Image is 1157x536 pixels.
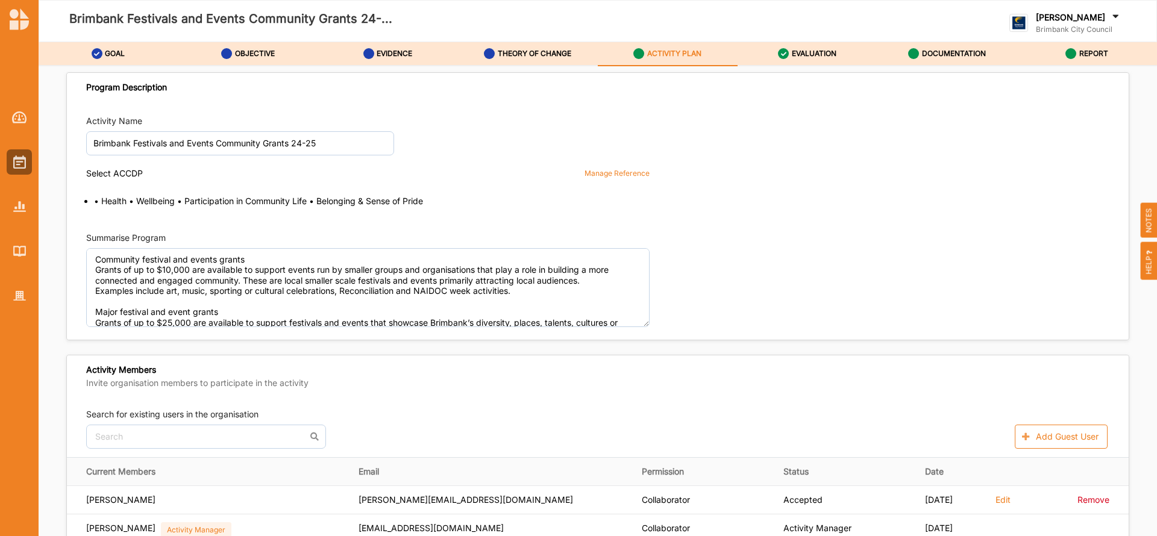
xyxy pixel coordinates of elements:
[7,105,32,130] a: Dashboard
[86,378,309,388] label: Invite organisation members to participate in the activity
[359,494,625,505] div: [PERSON_NAME][EMAIL_ADDRESS][DOMAIN_NAME]
[775,457,917,485] th: Status
[86,494,155,505] div: [PERSON_NAME]
[67,457,350,485] th: Current Members
[7,283,32,308] a: Organisation
[1015,425,1108,449] button: Add Guest User
[792,49,836,58] label: EVALUATION
[633,457,775,485] th: Permission
[1079,49,1108,58] label: REPORT
[996,494,1011,505] label: Edit
[105,49,125,58] label: GOAL
[235,49,275,58] label: OBJECTIVE
[783,523,908,534] div: Activity Manager
[13,291,26,301] img: Organisation
[925,494,979,505] div: [DATE]
[642,523,767,534] div: Collaborator
[7,238,32,264] a: Library
[377,49,412,58] label: EVIDENCE
[94,196,650,207] li: • Health • Wellbeing • Participation in Community Life • Belonging & Sense of Pride
[7,194,32,219] a: Reports
[647,49,701,58] label: ACTIVITY PLAN
[1036,12,1105,23] label: [PERSON_NAME]
[86,425,326,449] input: Search
[359,523,625,534] div: [EMAIL_ADDRESS][DOMAIN_NAME]
[12,111,27,123] img: Dashboard
[13,246,26,256] img: Library
[86,248,650,327] textarea: Community festival and events grants Grants of up to $10,000 are available to support events run ...
[642,494,767,505] div: Collaborator
[925,523,979,534] div: [DATE]
[783,494,908,505] div: Accepted
[1036,25,1121,34] label: Brimbank City Council
[7,149,32,175] a: Activities
[86,408,259,420] label: Search for existing users in the organisation
[86,364,309,390] div: Activity Members
[86,168,143,179] div: Select ACCDP
[917,457,987,485] th: Date
[922,49,986,58] label: DOCUMENTATION
[1009,14,1028,33] img: logo
[350,457,633,485] th: Email
[10,8,29,30] img: logo
[86,82,167,93] div: Program Description
[86,232,166,244] div: Summarise Program
[13,201,26,211] img: Reports
[585,168,650,179] div: Manage Reference
[498,49,571,58] label: THEORY OF CHANGE
[69,9,392,29] label: Brimbank Festivals and Events Community Grants 24-...
[86,115,142,127] div: Activity Name
[13,155,26,169] img: Activities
